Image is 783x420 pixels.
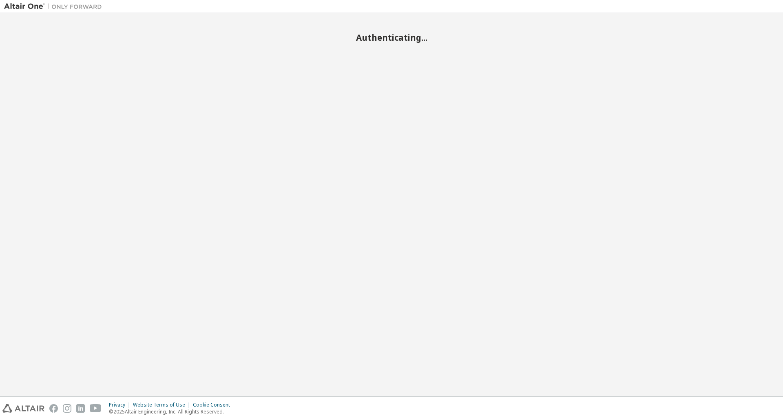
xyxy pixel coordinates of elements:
img: facebook.svg [49,404,58,413]
img: instagram.svg [63,404,71,413]
div: Cookie Consent [193,402,235,408]
h2: Authenticating... [4,32,779,43]
div: Privacy [109,402,133,408]
img: Altair One [4,2,106,11]
img: linkedin.svg [76,404,85,413]
div: Website Terms of Use [133,402,193,408]
img: youtube.svg [90,404,102,413]
img: altair_logo.svg [2,404,44,413]
p: © 2025 Altair Engineering, Inc. All Rights Reserved. [109,408,235,415]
